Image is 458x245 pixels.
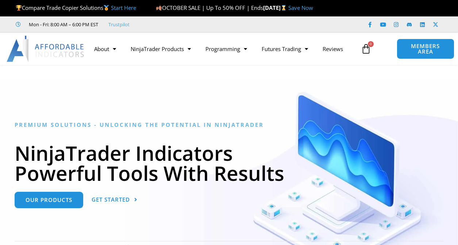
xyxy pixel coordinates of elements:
[350,38,382,59] a: 0
[404,43,447,54] span: MEMBERS AREA
[16,5,22,11] img: 🏆
[156,4,263,11] span: OCTOBER SALE | Up To 50% OFF | Ends
[92,197,130,202] span: Get Started
[15,121,443,128] h6: Premium Solutions - Unlocking the Potential in NinjaTrader
[315,40,350,57] a: Reviews
[15,192,83,208] a: Our Products
[368,41,374,47] span: 0
[397,39,454,59] a: MEMBERS AREA
[26,197,72,203] span: Our Products
[92,192,138,208] a: Get Started
[254,40,315,57] a: Futures Trading
[87,40,123,57] a: About
[87,40,357,57] nav: Menu
[263,4,288,11] strong: [DATE]
[111,4,136,11] a: Start Here
[108,20,130,29] a: Trustpilot
[16,4,136,11] span: Compare Trade Copier Solutions
[156,5,162,11] img: 🍂
[104,5,109,11] img: 🥇
[281,5,286,11] img: ⌛
[288,4,313,11] a: Save Now
[15,143,443,183] h1: NinjaTrader Indicators Powerful Tools With Results
[27,20,98,29] span: Mon - Fri: 8:00 AM – 6:00 PM EST
[123,40,198,57] a: NinjaTrader Products
[7,36,85,62] img: LogoAI | Affordable Indicators – NinjaTrader
[198,40,254,57] a: Programming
